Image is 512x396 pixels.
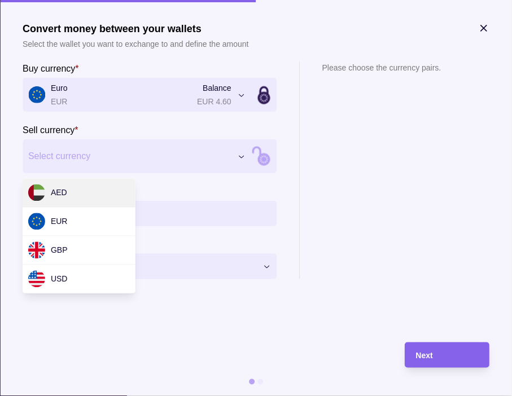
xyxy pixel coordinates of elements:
[51,246,68,255] span: GBP
[28,213,45,230] img: eu
[28,271,45,288] img: us
[28,242,45,259] img: gb
[28,184,45,201] img: ae
[51,217,68,226] span: EUR
[51,275,68,284] span: USD
[51,188,67,197] span: AED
